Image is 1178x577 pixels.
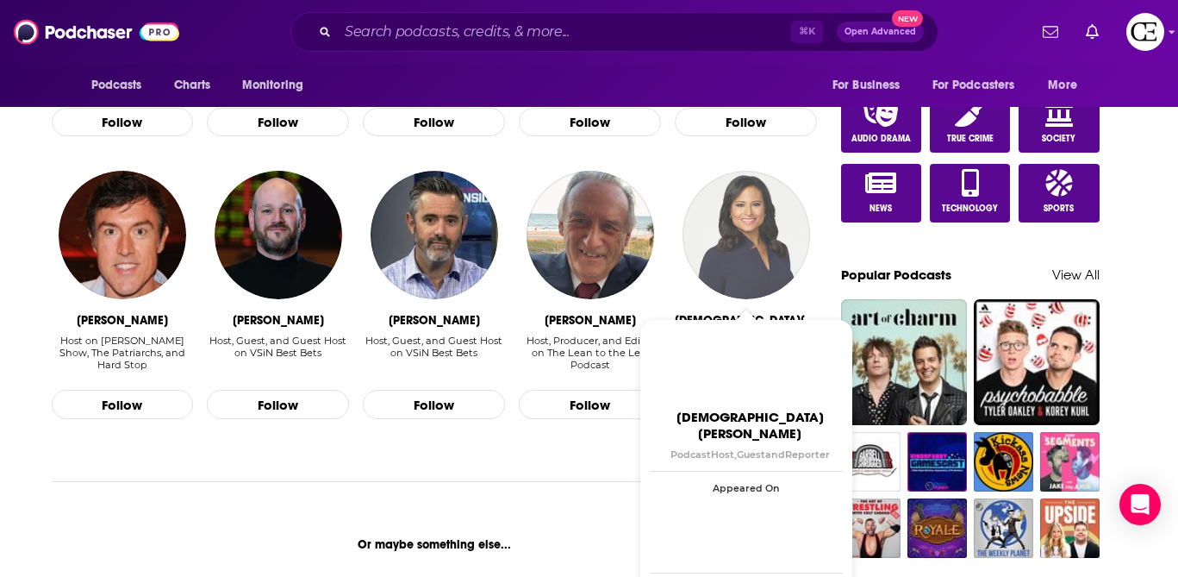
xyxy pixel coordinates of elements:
div: Host, Guest, and Guest Host on VSiN Best Bets [207,335,349,372]
button: open menu [921,69,1040,102]
div: Host, Guest, and Guest Host on VSiN Best Bets [363,335,505,372]
span: and [765,448,785,461]
div: Wes Reynolds [233,313,324,328]
span: For Podcasters [932,73,1015,97]
a: Popular Podcasts [841,267,951,283]
div: Open Intercom Messenger [1119,484,1161,525]
span: Appeared On [650,482,843,494]
span: Audio Drama [851,134,911,144]
span: Podcast Host Guest Reporter [670,448,830,461]
span: News [869,204,892,214]
img: The Weekly Planet [974,499,1033,558]
img: Segments [1040,432,1100,492]
span: Sports [1044,204,1074,214]
div: Adam Ritz [77,313,168,328]
img: Art of Wrestling [841,499,901,558]
button: open menu [820,69,922,102]
div: Host on Adam Ritz Show, The Patriarchs, and Hard Stop [52,335,194,372]
a: Show notifications dropdown [1036,17,1065,47]
button: open menu [230,69,326,102]
span: Open Advanced [845,28,916,36]
a: Technology [930,164,1011,223]
span: Technology [942,204,998,214]
button: Show profile menu [1126,13,1164,51]
img: The Adventure Zone [907,499,967,558]
button: Open AdvancedNew [837,22,924,42]
a: [DEMOGRAPHIC_DATA][PERSON_NAME]PodcastHost,GuestandReporter [653,409,846,461]
a: News [841,164,922,223]
a: Sports [1019,164,1100,223]
span: [DEMOGRAPHIC_DATA][PERSON_NAME] [653,409,846,442]
a: Audio Drama [841,94,922,153]
span: Society [1042,134,1075,144]
div: Search podcasts, credits, & more... [290,12,938,52]
button: open menu [1036,69,1099,102]
button: open menu [79,69,165,102]
div: Or maybe something else... [52,537,818,552]
img: Kickass News [974,432,1033,492]
span: Podcasts [91,73,142,97]
button: Follow [207,108,349,137]
span: True Crime [947,134,994,144]
img: Podchaser - Follow, Share and Rate Podcasts [14,16,179,48]
img: Wes Reynolds [215,171,342,298]
button: Follow [207,390,349,419]
button: Follow [363,390,505,419]
span: Logged in as cozyearthaudio [1126,13,1164,51]
img: Psychobabble with Tyler Oakley & Korey Kuhl [974,299,1100,425]
span: Charts [174,73,211,97]
a: Society [1019,94,1100,153]
div: Host, Guest, and Guest Host on VSiN Best Bets [363,335,505,359]
div: Host on [PERSON_NAME] Show, The Patriarchs, and Hard Stop [52,335,194,371]
img: User Profile [1126,13,1164,51]
img: Kristen Welker [682,171,810,298]
button: Follow [675,108,817,137]
a: Charts [163,69,221,102]
div: Bob Gatty [545,313,636,328]
span: , [734,448,737,461]
div: Host, Producer, and Editor on The Lean to the Left Podcast [519,335,661,372]
button: Follow [52,108,194,137]
button: Follow [363,108,505,137]
img: Barbell Shrugged [841,432,901,492]
img: The Art of Charm [841,299,967,425]
img: Dave Ross [371,171,498,298]
span: New [892,10,923,27]
span: More [1048,73,1077,97]
span: Monitoring [242,73,303,97]
div: Host, Producer, and Editor on The Lean to the Left Podcast [519,335,661,371]
div: Dave Ross [389,313,480,328]
a: Show notifications dropdown [1079,17,1106,47]
img: Adam Ritz [59,171,186,298]
span: For Business [832,73,901,97]
div: Host, Guest, and Guest Host on VSiN Best Bets [207,335,349,359]
button: Follow [519,108,661,137]
a: View All [1052,267,1100,283]
button: Follow [52,390,194,419]
img: Kinda Funny Gamescast: Video Game Podcast [907,432,967,492]
span: ⌘ K [791,21,823,43]
input: Search podcasts, credits, & more... [338,18,791,46]
button: Follow [519,390,661,419]
a: True Crime [930,94,1011,153]
img: Bob Gatty [527,171,654,298]
img: THE UPSIDE with Callie and Jeff Dauler [1040,499,1100,558]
